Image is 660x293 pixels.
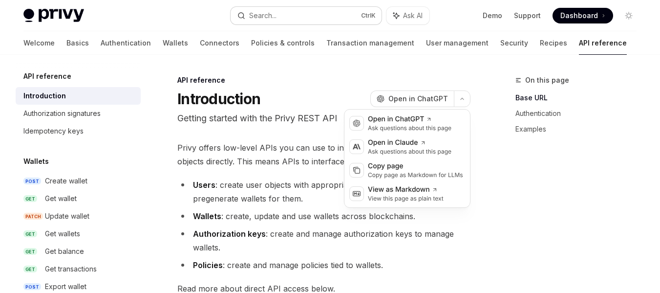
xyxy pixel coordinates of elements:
[177,112,470,125] p: Getting started with the Privy REST API
[193,211,221,221] strong: Wallets
[231,7,382,24] button: Search...CtrlK
[23,90,66,102] div: Introduction
[177,141,470,168] span: Privy offers low-level APIs you can use to interact with wallets and user objects directly. This ...
[45,210,89,222] div: Update wallet
[23,156,49,167] h5: Wallets
[249,10,277,22] div: Search...
[45,193,77,204] div: Get wallet
[177,227,470,254] li: : create and manage authorization keys to manage wallets.
[23,248,37,255] span: GET
[483,11,502,21] a: Demo
[16,207,141,225] a: PATCHUpdate wallet
[23,195,37,203] span: GET
[45,228,80,240] div: Get wallets
[16,260,141,278] a: GETGet transactions
[368,114,451,124] div: Open in ChatGPT
[66,31,89,55] a: Basics
[16,105,141,122] a: Authorization signatures
[514,11,541,21] a: Support
[16,243,141,260] a: GETGet balance
[515,90,644,106] a: Base URL
[540,31,567,55] a: Recipes
[23,230,37,238] span: GET
[368,161,463,171] div: Copy page
[200,31,239,55] a: Connectors
[386,7,429,24] button: Ask AI
[16,122,141,140] a: Idempotency keys
[426,31,489,55] a: User management
[45,281,86,293] div: Export wallet
[361,12,376,20] span: Ctrl K
[16,87,141,105] a: Introduction
[368,185,444,195] div: View as Markdown
[16,172,141,190] a: POSTCreate wallet
[525,74,569,86] span: On this page
[368,138,451,148] div: Open in Claude
[177,258,470,272] li: : create and manage policies tied to wallets.
[368,171,463,179] div: Copy page as Markdown for LLMs
[515,121,644,137] a: Examples
[45,263,97,275] div: Get transactions
[23,283,41,291] span: POST
[23,70,71,82] h5: API reference
[326,31,414,55] a: Transaction management
[193,260,223,270] strong: Policies
[23,31,55,55] a: Welcome
[23,125,84,137] div: Idempotency keys
[177,178,470,205] li: : create user objects with appropriate linked accounts and pregenerate wallets for them.
[621,8,637,23] button: Toggle dark mode
[163,31,188,55] a: Wallets
[177,209,470,223] li: : create, update and use wallets across blockchains.
[560,11,598,21] span: Dashboard
[368,148,451,156] div: Ask questions about this page
[368,195,444,203] div: View this page as plain text
[16,225,141,243] a: GETGet wallets
[579,31,627,55] a: API reference
[23,108,101,119] div: Authorization signatures
[500,31,528,55] a: Security
[23,266,37,273] span: GET
[251,31,315,55] a: Policies & controls
[368,124,451,132] div: Ask questions about this page
[553,8,613,23] a: Dashboard
[45,175,87,187] div: Create wallet
[16,190,141,207] a: GETGet wallet
[193,180,215,190] strong: Users
[403,11,423,21] span: Ask AI
[23,213,43,220] span: PATCH
[101,31,151,55] a: Authentication
[23,178,41,185] span: POST
[45,246,84,257] div: Get balance
[23,9,84,23] img: light logo
[388,94,448,104] span: Open in ChatGPT
[193,229,266,239] strong: Authorization keys
[177,90,260,108] h1: Introduction
[177,75,470,85] div: API reference
[515,106,644,121] a: Authentication
[370,90,454,107] button: Open in ChatGPT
